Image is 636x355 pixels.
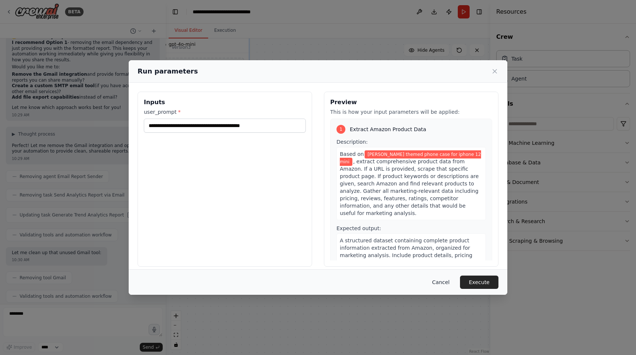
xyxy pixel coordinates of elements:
h3: Preview [330,98,492,107]
span: Description: [336,139,368,145]
span: , extract comprehensive product data from Amazon. If a URL is provided, scrape that specific prod... [340,158,479,216]
div: 1 [336,125,345,134]
h3: Inputs [144,98,306,107]
span: Extract Amazon Product Data [350,126,426,133]
span: A structured dataset containing complete product information extracted from Amazon, organized for... [340,238,479,273]
button: Execute [460,276,498,289]
span: Expected output: [336,225,381,231]
label: user_prompt [144,108,306,116]
h2: Run parameters [138,66,198,76]
button: Cancel [426,276,456,289]
span: Variable: user_prompt [340,150,481,166]
span: Based on [340,151,364,157]
p: This is how your input parameters will be applied: [330,108,492,116]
